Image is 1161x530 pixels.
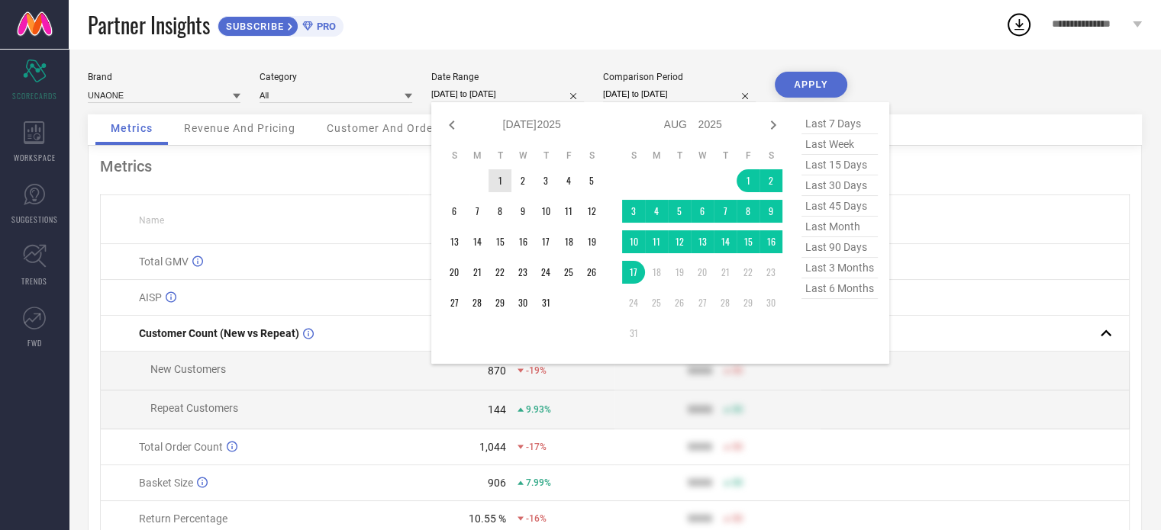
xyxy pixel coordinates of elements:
[668,200,691,223] td: Tue Aug 05 2025
[603,86,756,102] input: Select comparison period
[466,149,489,162] th: Monday
[469,512,506,525] div: 10.55 %
[732,513,743,524] span: 50
[688,477,712,489] div: 9999
[603,72,756,82] div: Comparison Period
[489,169,511,192] td: Tue Jul 01 2025
[691,261,714,284] td: Wed Aug 20 2025
[732,365,743,376] span: 50
[511,230,534,253] td: Wed Jul 16 2025
[511,169,534,192] td: Wed Jul 02 2025
[801,278,878,299] span: last 6 months
[21,275,47,287] span: TRENDS
[466,291,489,314] td: Mon Jul 28 2025
[645,200,668,223] td: Mon Aug 04 2025
[443,149,466,162] th: Sunday
[150,402,238,414] span: Repeat Customers
[759,200,782,223] td: Sat Aug 09 2025
[511,261,534,284] td: Wed Jul 23 2025
[11,214,58,225] span: SUGGESTIONS
[759,261,782,284] td: Sat Aug 23 2025
[668,230,691,253] td: Tue Aug 12 2025
[327,122,443,134] span: Customer And Orders
[691,200,714,223] td: Wed Aug 06 2025
[668,291,691,314] td: Tue Aug 26 2025
[764,116,782,134] div: Next month
[466,200,489,223] td: Mon Jul 07 2025
[759,230,782,253] td: Sat Aug 16 2025
[139,215,164,226] span: Name
[691,230,714,253] td: Wed Aug 13 2025
[645,261,668,284] td: Mon Aug 18 2025
[714,230,737,253] td: Thu Aug 14 2025
[688,441,712,453] div: 9999
[801,196,878,217] span: last 45 days
[27,337,42,349] span: FWD
[479,441,506,453] div: 1,044
[534,230,557,253] td: Thu Jul 17 2025
[526,442,547,452] span: -17%
[443,230,466,253] td: Sun Jul 13 2025
[622,291,645,314] td: Sun Aug 24 2025
[557,200,580,223] td: Fri Jul 11 2025
[88,72,240,82] div: Brand
[801,258,878,278] span: last 3 months
[732,477,743,488] span: 50
[688,403,712,416] div: 9999
[526,513,547,524] span: -16%
[466,261,489,284] td: Mon Jul 21 2025
[431,72,584,82] div: Date Range
[534,169,557,192] td: Thu Jul 03 2025
[1005,11,1033,38] div: Open download list
[759,149,782,162] th: Saturday
[801,114,878,134] span: last 7 days
[534,149,557,162] th: Thursday
[688,365,712,377] div: 9999
[801,175,878,196] span: last 30 days
[443,291,466,314] td: Sun Jul 27 2025
[580,169,603,192] td: Sat Jul 05 2025
[645,291,668,314] td: Mon Aug 25 2025
[443,116,461,134] div: Previous month
[260,72,412,82] div: Category
[580,261,603,284] td: Sat Jul 26 2025
[668,149,691,162] th: Tuesday
[737,230,759,253] td: Fri Aug 15 2025
[218,21,288,32] span: SUBSCRIBE
[111,122,153,134] span: Metrics
[622,322,645,345] td: Sun Aug 31 2025
[557,230,580,253] td: Fri Jul 18 2025
[801,134,878,155] span: last week
[622,261,645,284] td: Sun Aug 17 2025
[139,441,223,453] span: Total Order Count
[557,261,580,284] td: Fri Jul 25 2025
[759,169,782,192] td: Sat Aug 02 2025
[88,9,210,40] span: Partner Insights
[526,365,547,376] span: -19%
[139,327,299,339] span: Customer Count (New vs Repeat)
[622,230,645,253] td: Sun Aug 10 2025
[737,149,759,162] th: Friday
[313,21,336,32] span: PRO
[511,149,534,162] th: Wednesday
[737,169,759,192] td: Fri Aug 01 2025
[511,291,534,314] td: Wed Jul 30 2025
[511,200,534,223] td: Wed Jul 09 2025
[12,90,57,101] span: SCORECARDS
[714,200,737,223] td: Thu Aug 07 2025
[737,200,759,223] td: Fri Aug 08 2025
[218,12,343,37] a: SUBSCRIBEPRO
[526,404,551,415] span: 9.93%
[645,149,668,162] th: Monday
[622,149,645,162] th: Sunday
[139,477,193,489] span: Basket Size
[534,261,557,284] td: Thu Jul 24 2025
[489,291,511,314] td: Tue Jul 29 2025
[645,230,668,253] td: Mon Aug 11 2025
[488,403,506,416] div: 144
[184,122,295,134] span: Revenue And Pricing
[759,291,782,314] td: Sat Aug 30 2025
[488,365,506,377] div: 870
[466,230,489,253] td: Mon Jul 14 2025
[580,200,603,223] td: Sat Jul 12 2025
